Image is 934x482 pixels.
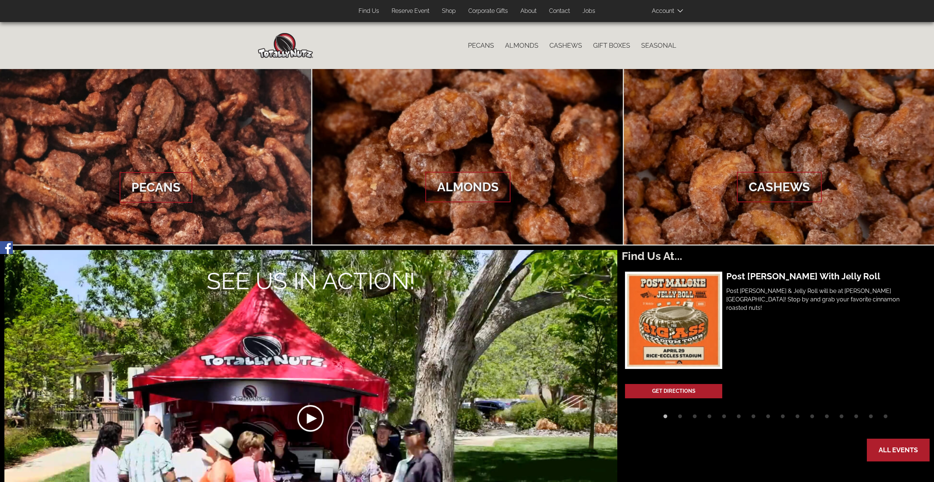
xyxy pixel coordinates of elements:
button: 4 of 16 [704,413,715,424]
button: 14 of 16 [851,413,862,424]
button: 8 of 16 [763,413,774,424]
a: Corporate Gifts [463,4,513,18]
img: Post Malone & Jelly Roll [625,272,722,369]
button: 6 of 16 [733,413,744,424]
button: 1 of 16 [660,413,671,424]
a: Contact [544,4,575,18]
p: Post [PERSON_NAME] & Jelly Roll will be at [PERSON_NAME][GEOGRAPHIC_DATA]! Stop by and grab your ... [726,287,916,312]
a: Shop [436,4,461,18]
a: Almonds [499,38,544,53]
span: Cashews [737,172,822,203]
h3: Post [PERSON_NAME] With Jelly Roll [726,272,916,281]
button: 10 of 16 [792,413,803,424]
a: All Events [868,439,929,461]
button: 16 of 16 [880,413,891,424]
button: 13 of 16 [836,413,847,424]
a: Find Us [353,4,385,18]
a: Get Directions [626,385,722,398]
img: Home [258,33,313,58]
span: Pecans [120,172,192,203]
a: Seasonal [636,38,682,53]
button: 3 of 16 [689,413,700,424]
button: 5 of 16 [719,413,730,424]
h2: Find Us At... [622,250,930,262]
a: Almonds [312,69,623,244]
button: 12 of 16 [821,413,832,424]
button: 7 of 16 [748,413,759,424]
a: Jobs [577,4,601,18]
a: Cashews [544,38,588,53]
button: 15 of 16 [865,413,876,424]
a: About [515,4,542,18]
a: Post Malone & Jelly RollPost [PERSON_NAME] With Jelly RollPost [PERSON_NAME] & Jelly Roll will be... [625,272,919,372]
button: 9 of 16 [777,413,788,424]
a: Reserve Event [386,4,435,18]
a: Gift Boxes [588,38,636,53]
button: 11 of 16 [807,413,818,424]
a: Pecans [462,38,499,53]
button: 2 of 16 [675,413,686,424]
span: Almonds [425,172,510,203]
